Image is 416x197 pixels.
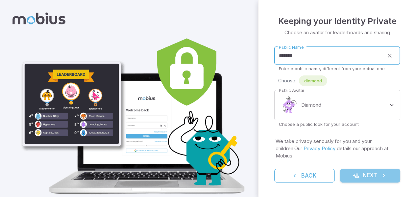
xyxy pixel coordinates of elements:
[276,138,399,159] p: We take privacy seriously for you and your children. Our details our approach at Mobius.
[279,95,299,115] img: diamond.svg
[304,145,335,152] a: Privacy Policy
[278,14,397,28] h4: Keeping your Identity Private
[279,66,396,71] p: Enter a public name, different from your actual one
[299,77,327,84] span: diamond
[278,75,400,86] div: Choose:
[299,75,327,86] div: diamond
[340,169,401,183] button: Next
[279,121,396,127] p: Choose a public look for your account
[284,29,390,36] p: Choose an avatar for leaderboards and sharing
[279,87,304,94] label: Public Avatar
[301,101,321,109] p: Diamond
[279,44,304,50] label: Public Name
[274,169,335,183] button: Back
[384,50,396,62] button: clear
